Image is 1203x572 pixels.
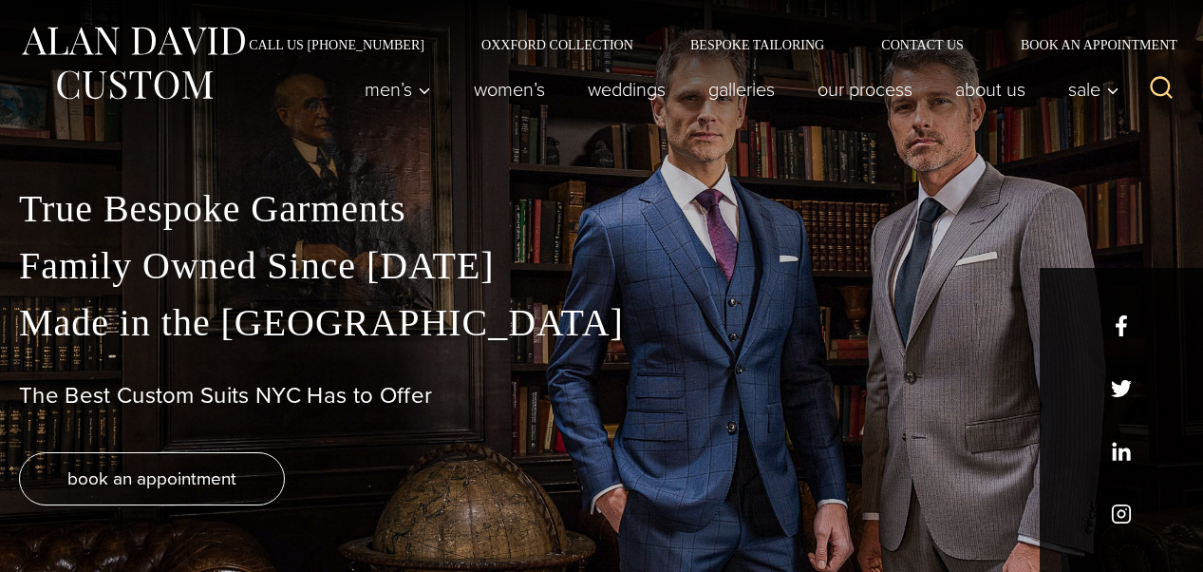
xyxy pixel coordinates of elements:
a: Galleries [687,70,797,108]
a: Bespoke Tailoring [662,38,853,51]
a: Oxxford Collection [453,38,662,51]
a: Book an Appointment [992,38,1184,51]
h1: The Best Custom Suits NYC Has to Offer [19,382,1184,410]
nav: Primary Navigation [344,70,1130,108]
a: Call Us [PHONE_NUMBER] [220,38,453,51]
img: Alan David Custom [19,21,247,105]
a: Our Process [797,70,934,108]
span: Sale [1068,80,1119,99]
a: Contact Us [853,38,992,51]
p: True Bespoke Garments Family Owned Since [DATE] Made in the [GEOGRAPHIC_DATA] [19,181,1184,352]
span: book an appointment [67,465,236,492]
a: book an appointment [19,452,285,505]
span: Men’s [365,80,431,99]
button: View Search Form [1138,67,1184,112]
a: Women’s [453,70,567,108]
a: About Us [934,70,1047,108]
nav: Secondary Navigation [220,38,1184,51]
a: weddings [567,70,687,108]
